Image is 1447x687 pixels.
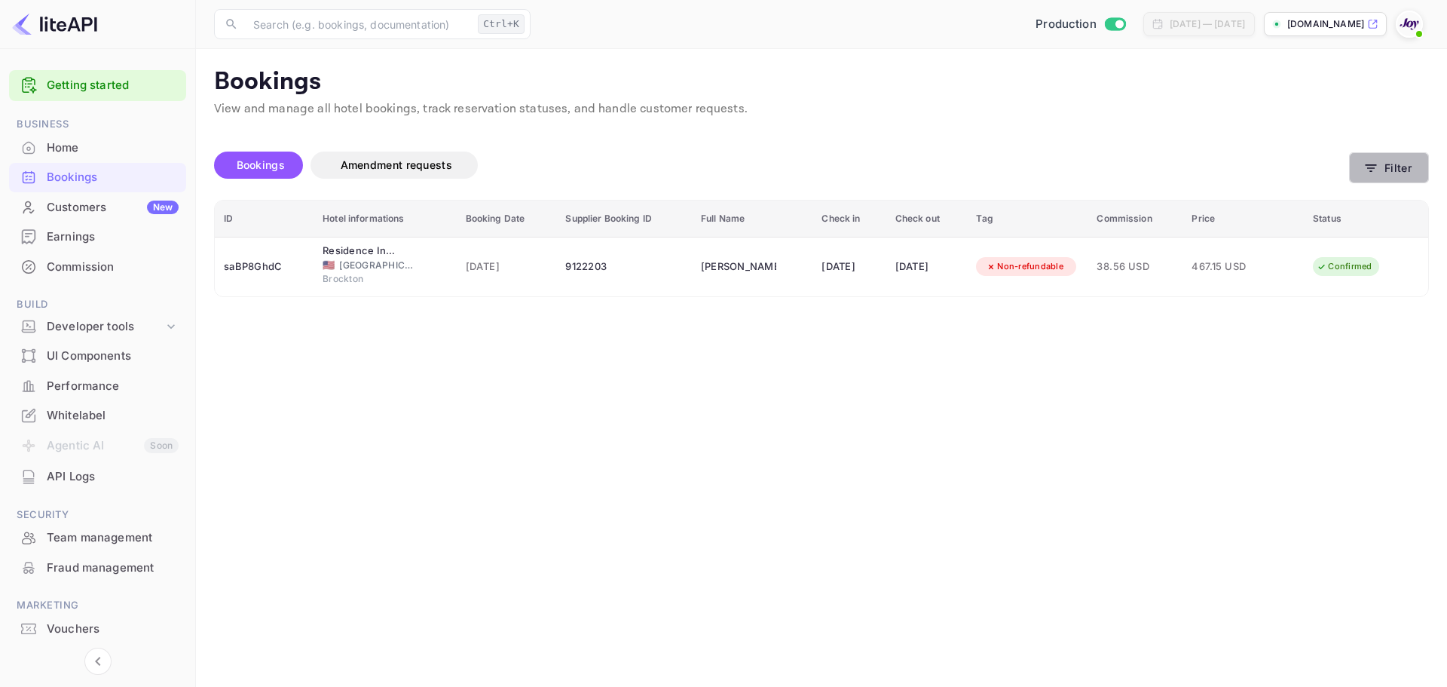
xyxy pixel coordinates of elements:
[9,401,186,431] div: Whitelabel
[84,648,112,675] button: Collapse navigation
[1287,17,1364,31] p: [DOMAIN_NAME]
[9,342,186,370] a: UI Components
[47,169,179,186] div: Bookings
[47,560,179,577] div: Fraud management
[339,259,415,272] span: [GEOGRAPHIC_DATA]
[9,296,186,313] span: Build
[967,201,1088,238] th: Tag
[47,318,164,336] div: Developer tools
[323,272,398,286] span: Brockton
[701,255,776,279] div: Jacob Mellish
[244,9,472,39] input: Search (e.g. bookings, documentation)
[1304,201,1428,238] th: Status
[9,462,186,490] a: API Logs
[47,529,179,547] div: Team management
[9,523,186,551] a: Team management
[9,523,186,553] div: Team management
[9,597,186,614] span: Marketing
[9,193,186,221] a: CustomersNew
[47,259,179,276] div: Commission
[9,253,186,282] div: Commission
[9,342,186,371] div: UI Components
[9,314,186,340] div: Developer tools
[9,222,186,252] div: Earnings
[812,201,886,238] th: Check in
[215,201,1428,296] table: booking table
[565,255,682,279] div: 9122203
[214,100,1429,118] p: View and manage all hotel bookings, track reservation statuses, and handle customer requests.
[47,140,179,157] div: Home
[47,468,179,486] div: API Logs
[224,255,304,279] div: saBP8GhdC
[9,222,186,250] a: Earnings
[323,244,398,259] div: Residence Inn by Marriott Boston Brockton/Easton
[556,201,691,238] th: Supplier Booking ID
[1029,16,1131,33] div: Switch to Sandbox mode
[47,228,179,246] div: Earnings
[1097,259,1173,275] span: 38.56 USD
[9,253,186,281] a: Commission
[976,257,1073,276] div: Non-refundable
[341,158,452,171] span: Amendment requests
[237,158,285,171] span: Bookings
[47,199,179,216] div: Customers
[47,348,179,365] div: UI Components
[215,201,314,238] th: ID
[47,77,179,94] a: Getting started
[9,163,186,191] a: Bookings
[1182,201,1304,238] th: Price
[9,507,186,523] span: Security
[9,163,186,192] div: Bookings
[323,260,335,270] span: United States of America
[9,401,186,429] a: Whitelabel
[9,372,186,401] div: Performance
[1036,16,1097,33] span: Production
[47,621,179,638] div: Vouchers
[47,407,179,425] div: Whitelabel
[214,152,1349,179] div: account-settings tabs
[895,255,959,279] div: [DATE]
[1192,259,1267,275] span: 467.15 USD
[1170,17,1245,31] div: [DATE] — [DATE]
[9,554,186,583] div: Fraud management
[886,201,968,238] th: Check out
[147,201,179,214] div: New
[466,259,548,275] span: [DATE]
[9,462,186,492] div: API Logs
[821,255,876,279] div: [DATE]
[214,67,1429,97] p: Bookings
[314,201,456,238] th: Hotel informations
[457,201,557,238] th: Booking Date
[1307,257,1381,276] div: Confirmed
[9,615,186,643] a: Vouchers
[9,193,186,222] div: CustomersNew
[12,12,97,36] img: LiteAPI logo
[47,378,179,395] div: Performance
[1397,12,1421,36] img: With Joy
[9,554,186,581] a: Fraud management
[478,14,525,34] div: Ctrl+K
[9,116,186,133] span: Business
[9,372,186,400] a: Performance
[1349,152,1429,183] button: Filter
[9,133,186,163] div: Home
[692,201,813,238] th: Full Name
[9,615,186,644] div: Vouchers
[9,133,186,161] a: Home
[9,70,186,101] div: Getting started
[1088,201,1182,238] th: Commission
